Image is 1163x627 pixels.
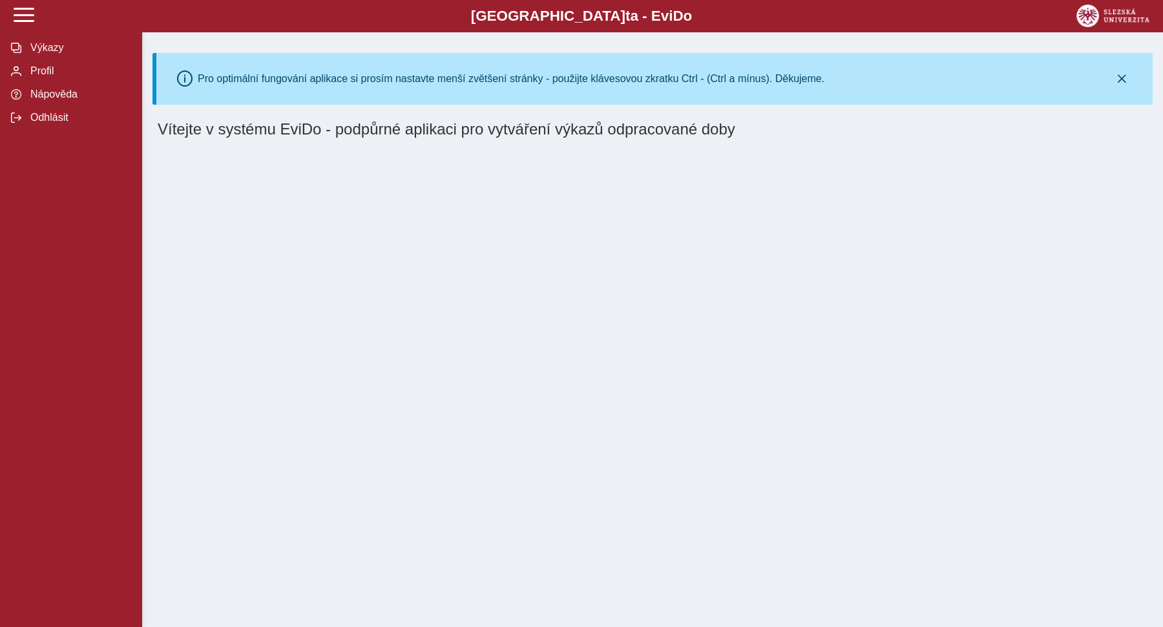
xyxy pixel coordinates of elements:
span: Odhlásit [26,112,131,123]
h1: Vítejte v systému EviDo - podpůrné aplikaci pro vytváření výkazů odpracované doby [158,120,1147,138]
span: D [673,8,683,24]
div: Pro optimální fungování aplikace si prosím nastavte menší zvětšení stránky - použijte klávesovou ... [198,73,824,85]
span: Výkazy [26,42,131,54]
span: o [684,8,693,24]
span: Nápověda [26,89,131,100]
b: [GEOGRAPHIC_DATA] a - Evi [39,8,1124,25]
span: Profil [26,65,131,77]
img: logo_web_su.png [1076,5,1149,27]
span: t [625,8,630,24]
